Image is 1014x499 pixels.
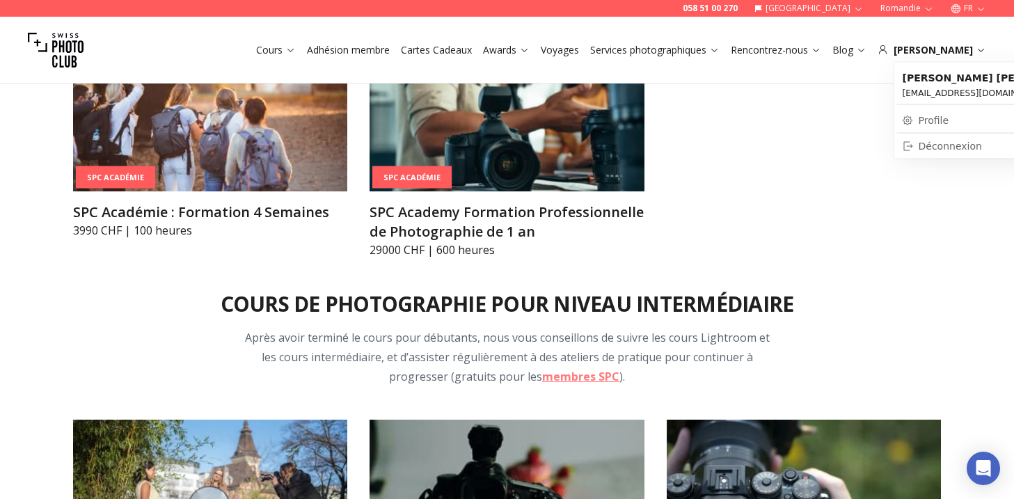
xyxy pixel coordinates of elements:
[395,40,477,60] button: Cartes Cadeaux
[370,241,644,258] p: 29000 CHF | 600 heures
[370,203,644,241] h3: SPC Academy Formation Professionnelle de Photographie de 1 an
[73,222,348,239] p: 3990 CHF | 100 heures
[541,43,579,57] a: Voyages
[590,43,720,57] a: Services photographiques
[585,40,725,60] button: Services photographiques
[221,292,794,317] h2: Cours de Photographie pour Niveau Intermédiaire
[827,40,872,60] button: Blog
[483,43,530,57] a: Awards
[28,22,84,78] img: Swiss photo club
[73,37,348,191] img: SPC Académie : Formation 4 Semaines
[370,37,644,191] img: SPC Academy Formation Professionnelle de Photographie de 1 an
[245,330,770,384] span: Après avoir terminé le cours pour débutants, nous vous conseillons de suivre les cours Lightroom ...
[683,3,738,14] a: 058 51 00 270
[967,452,1000,485] div: Open Intercom Messenger
[372,166,452,189] div: SPC Académie
[731,43,821,57] a: Rencontrez-nous
[256,43,296,57] a: Cours
[832,43,866,57] a: Blog
[370,37,644,258] a: SPC Academy Formation Professionnelle de Photographie de 1 anSPC AcadémieSPC Academy Formation Pr...
[76,166,155,189] div: SPC Académie
[477,40,535,60] button: Awards
[535,40,585,60] button: Voyages
[251,40,301,60] button: Cours
[307,43,390,57] a: Adhésion membre
[73,37,348,239] a: SPC Académie : Formation 4 SemainesSPC AcadémieSPC Académie : Formation 4 Semaines3990 CHF | 100 ...
[878,43,986,57] div: [PERSON_NAME]
[301,40,395,60] button: Adhésion membre
[401,43,472,57] a: Cartes Cadeaux
[542,369,619,384] a: membres SPC
[73,203,348,222] h3: SPC Académie : Formation 4 Semaines
[725,40,827,60] button: Rencontrez-nous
